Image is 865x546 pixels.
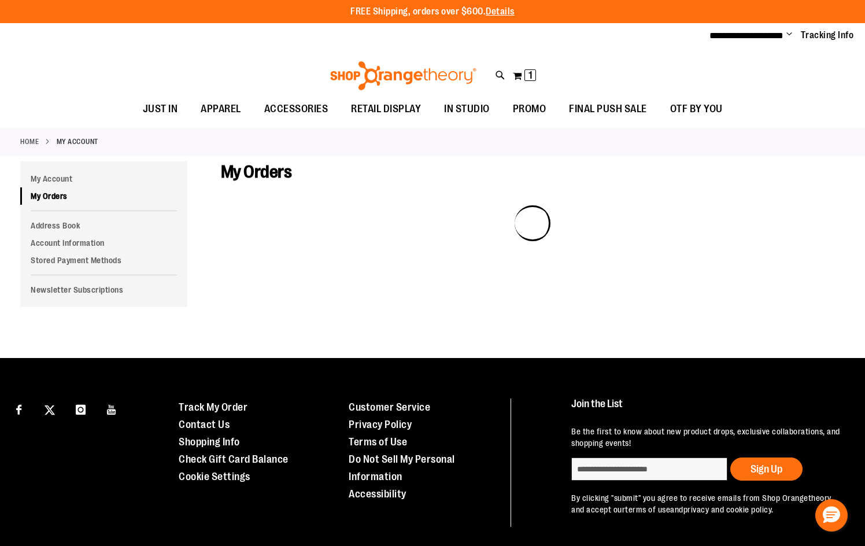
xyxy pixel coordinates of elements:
[102,399,122,419] a: Visit our Youtube page
[349,419,412,430] a: Privacy Policy
[683,505,774,514] a: privacy and cookie policy.
[179,453,289,465] a: Check Gift Card Balance
[57,136,98,147] strong: My Account
[20,281,187,298] a: Newsletter Subscriptions
[571,426,842,449] p: Be the first to know about new product drops, exclusive collaborations, and shopping events!
[221,162,292,182] span: My Orders
[328,61,478,90] img: Shop Orangetheory
[786,29,792,41] button: Account menu
[571,492,842,515] p: By clicking "submit" you agree to receive emails from Shop Orangetheory and accept our and
[557,96,659,123] a: FINAL PUSH SALE
[179,436,240,448] a: Shopping Info
[339,96,432,123] a: RETAIL DISPLAY
[349,401,430,413] a: Customer Service
[71,399,91,419] a: Visit our Instagram page
[801,29,854,42] a: Tracking Info
[751,463,782,475] span: Sign Up
[264,96,328,122] span: ACCESSORIES
[179,401,247,413] a: Track My Order
[349,453,455,482] a: Do Not Sell My Personal Information
[486,6,515,17] a: Details
[432,96,501,123] a: IN STUDIO
[40,399,60,419] a: Visit our X page
[143,96,178,122] span: JUST IN
[179,471,250,482] a: Cookie Settings
[179,419,230,430] a: Contact Us
[670,96,723,122] span: OTF BY YOU
[625,505,670,514] a: terms of use
[201,96,241,122] span: APPAREL
[20,136,39,147] a: Home
[501,96,558,123] a: PROMO
[131,96,190,123] a: JUST IN
[528,69,533,81] span: 1
[351,96,421,122] span: RETAIL DISPLAY
[730,458,803,481] button: Sign Up
[350,5,515,19] p: FREE Shipping, orders over $600.
[444,96,490,122] span: IN STUDIO
[349,436,407,448] a: Terms of Use
[571,399,842,420] h4: Join the List
[815,499,848,532] button: Hello, have a question? Let’s chat.
[20,234,187,252] a: Account Information
[349,488,406,500] a: Accessibility
[20,170,187,187] a: My Account
[45,405,55,415] img: Twitter
[513,96,546,122] span: PROMO
[20,187,187,205] a: My Orders
[569,96,647,122] span: FINAL PUSH SALE
[571,458,727,481] input: enter email
[9,399,29,419] a: Visit our Facebook page
[253,96,340,123] a: ACCESSORIES
[20,252,187,269] a: Stored Payment Methods
[20,217,187,234] a: Address Book
[189,96,253,123] a: APPAREL
[659,96,734,123] a: OTF BY YOU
